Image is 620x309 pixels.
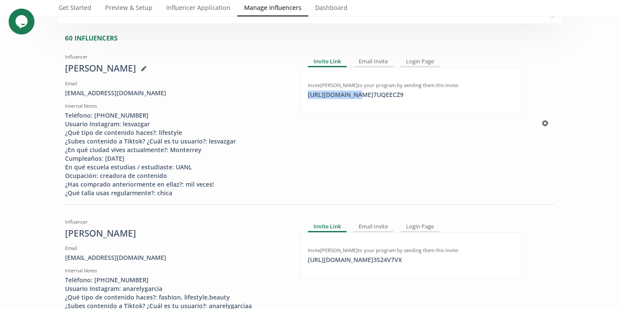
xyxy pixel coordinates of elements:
[65,62,287,75] div: [PERSON_NAME]
[65,267,287,274] div: Internal Notes
[9,9,36,34] iframe: chat widget
[65,53,287,60] div: Influencer
[65,103,287,109] div: Internal Notes
[308,57,347,67] div: Invite Link
[353,57,394,67] div: Email Invite
[65,218,287,225] div: Influencer
[65,89,287,97] div: [EMAIL_ADDRESS][DOMAIN_NAME]
[65,253,287,262] div: [EMAIL_ADDRESS][DOMAIN_NAME]
[308,82,515,89] div: Invite [PERSON_NAME] to your program by sending them this invite:
[65,227,287,240] div: [PERSON_NAME]
[65,80,287,87] div: Email
[65,245,287,252] div: Email
[400,57,440,67] div: Login Page
[65,111,287,197] div: Teléfono: [PHONE_NUMBER] Usuario Instagram: lesvazgar ¿Qué tipo de contenido haces?: lifestyle ¿S...
[400,222,440,232] div: Login Page
[308,247,515,254] div: Invite [PERSON_NAME] to your program by sending them this invite:
[308,222,347,232] div: Invite Link
[65,34,562,43] div: 60 INFLUENCERS
[353,222,394,232] div: Email Invite
[303,256,407,264] div: [URL][DOMAIN_NAME] 3S24V7VX
[303,91,409,99] div: [URL][DOMAIN_NAME] 7UQEECZ9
